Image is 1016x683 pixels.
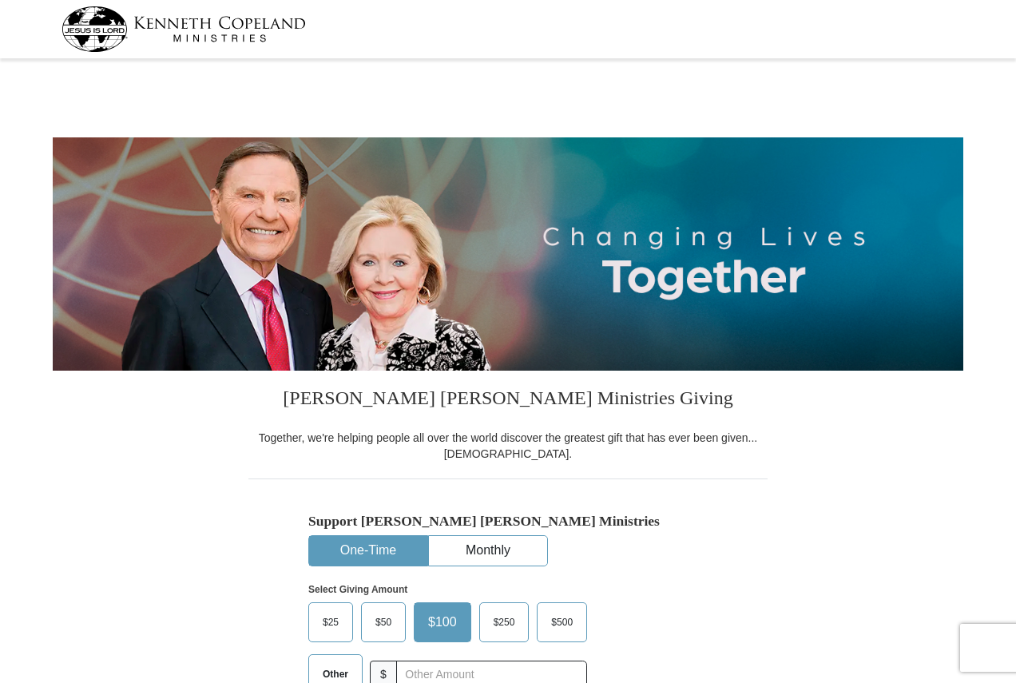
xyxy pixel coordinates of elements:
[309,536,427,566] button: One-Time
[429,536,547,566] button: Monthly
[308,584,407,595] strong: Select Giving Amount
[315,610,347,634] span: $25
[543,610,581,634] span: $500
[308,513,708,530] h5: Support [PERSON_NAME] [PERSON_NAME] Ministries
[248,371,768,430] h3: [PERSON_NAME] [PERSON_NAME] Ministries Giving
[248,430,768,462] div: Together, we're helping people all over the world discover the greatest gift that has ever been g...
[62,6,306,52] img: kcm-header-logo.svg
[420,610,465,634] span: $100
[367,610,399,634] span: $50
[486,610,523,634] span: $250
